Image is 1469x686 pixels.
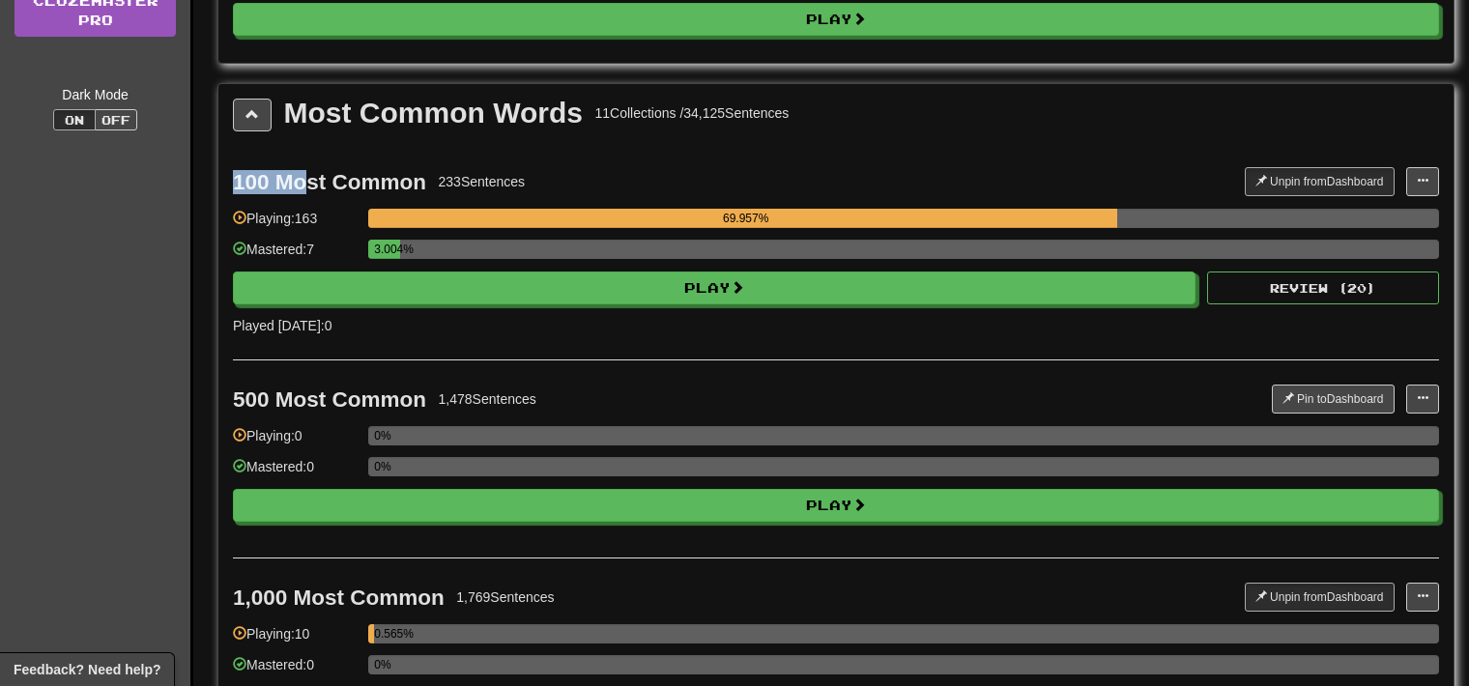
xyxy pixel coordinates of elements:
div: Playing: 163 [233,209,359,241]
div: 1,769 Sentences [456,587,554,607]
div: Playing: 0 [233,426,359,458]
button: Play [233,489,1439,522]
div: Dark Mode [14,85,176,104]
button: Off [95,109,137,130]
div: 69.957% [374,209,1117,228]
button: Play [233,3,1439,36]
div: 1,478 Sentences [439,389,536,409]
div: Mastered: 0 [233,457,359,489]
div: Most Common Words [284,99,583,128]
button: On [53,109,96,130]
div: 3.004% [374,240,400,259]
button: Play [233,272,1195,304]
button: Unpin fromDashboard [1245,583,1395,612]
span: Open feedback widget [14,660,160,679]
button: Pin toDashboard [1272,385,1395,414]
button: Unpin fromDashboard [1245,167,1395,196]
div: 1,000 Most Common [233,586,445,610]
button: Review (20) [1207,272,1439,304]
div: 100 Most Common [233,170,426,194]
div: Playing: 10 [233,624,359,656]
div: 233 Sentences [439,172,526,191]
span: Played [DATE]: 0 [233,318,331,333]
div: Mastered: 7 [233,240,359,272]
div: 500 Most Common [233,387,426,412]
div: 11 Collections / 34,125 Sentences [594,103,789,123]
